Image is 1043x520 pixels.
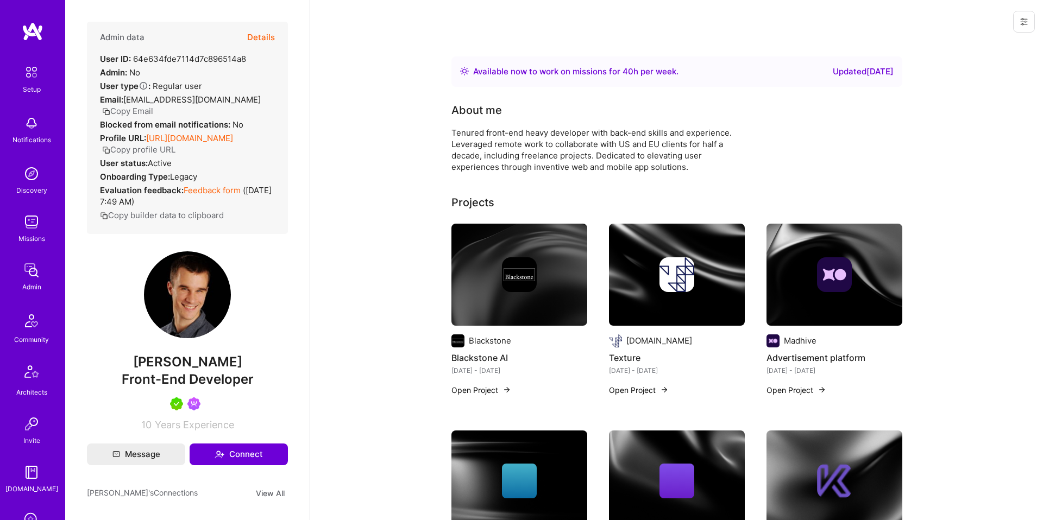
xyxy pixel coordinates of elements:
[100,81,150,91] strong: User type :
[766,224,902,326] img: cover
[660,385,669,394] img: arrow-right
[818,385,826,394] img: arrow-right
[766,384,826,396] button: Open Project
[141,419,152,430] span: 10
[451,224,587,326] img: cover
[122,371,254,387] span: Front-End Developer
[100,185,275,207] div: ( [DATE] 7:49 AM )
[609,351,745,365] h4: Texture
[23,435,40,446] div: Invite
[451,127,886,173] div: Tenured front-end heavy developer with back-end skills and experience. Leveraged remote work to c...
[102,105,153,117] button: Copy Email
[609,365,745,376] div: [DATE] - [DATE]
[87,354,288,370] span: [PERSON_NAME]
[12,134,51,145] div: Notifications
[14,334,49,345] div: Community
[100,133,146,143] strong: Profile URL:
[451,384,511,396] button: Open Project
[21,413,42,435] img: Invite
[626,335,692,346] div: [DOMAIN_NAME]
[23,84,41,95] div: Setup
[609,384,669,396] button: Open Project
[215,449,224,459] i: icon Connect
[100,54,131,64] strong: User ID:
[451,351,587,365] h4: Blackstone AI
[766,334,780,347] img: Company logo
[102,146,110,154] i: icon Copy
[502,385,511,394] img: arrow-right
[100,212,108,220] i: icon Copy
[100,67,127,78] strong: Admin:
[100,67,140,78] div: No
[100,158,148,168] strong: User status:
[16,185,47,196] div: Discovery
[623,66,633,77] span: 40
[18,360,45,386] img: Architects
[148,158,172,168] span: Active
[170,397,183,410] img: A.Teamer in Residence
[100,119,233,130] strong: Blocked from email notifications:
[100,80,202,92] div: Regular user
[100,53,246,65] div: 64e634fde7114d7c896514a8
[609,224,745,326] img: cover
[766,351,902,365] h4: Advertisement platform
[21,163,42,185] img: discovery
[18,233,45,244] div: Missions
[100,33,144,42] h4: Admin data
[659,257,694,292] img: Company logo
[451,334,464,347] img: Company logo
[460,67,469,75] img: Availability
[451,102,502,118] div: About me
[21,461,42,483] img: guide book
[451,365,587,376] div: [DATE] - [DATE]
[112,451,120,458] i: icon Mail
[22,281,41,293] div: Admin
[146,133,233,143] a: [URL][DOMAIN_NAME]
[190,443,288,465] button: Connect
[102,144,175,155] button: Copy profile URL
[473,65,678,78] div: Available now to work on missions for h per week .
[16,386,47,398] div: Architects
[22,22,43,41] img: logo
[502,257,537,292] img: Company logo
[87,443,185,465] button: Message
[144,251,231,338] img: User Avatar
[100,185,184,195] strong: Evaluation feedback:
[451,194,494,211] div: Projects
[21,259,42,281] img: admin teamwork
[609,334,622,347] img: Company logo
[123,94,261,105] span: [EMAIL_ADDRESS][DOMAIN_NAME]
[766,365,902,376] div: [DATE] - [DATE]
[100,119,243,130] div: No
[100,172,170,182] strong: Onboarding Type:
[20,61,43,84] img: setup
[469,335,511,346] div: Blackstone
[184,185,241,195] a: Feedback form
[155,419,234,430] span: Years Experience
[817,464,852,498] img: Company logo
[100,94,123,105] strong: Email:
[187,397,200,410] img: Been on Mission
[784,335,816,346] div: Madhive
[21,211,42,233] img: teamwork
[87,487,198,499] span: [PERSON_NAME]'s Connections
[139,81,148,91] i: Help
[21,112,42,134] img: bell
[100,210,224,221] button: Copy builder data to clipboard
[833,65,894,78] div: Updated [DATE]
[253,487,288,499] button: View All
[170,172,197,182] span: legacy
[102,107,110,116] i: icon Copy
[5,483,58,494] div: [DOMAIN_NAME]
[247,22,275,53] button: Details
[18,308,45,334] img: Community
[817,257,852,292] img: Company logo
